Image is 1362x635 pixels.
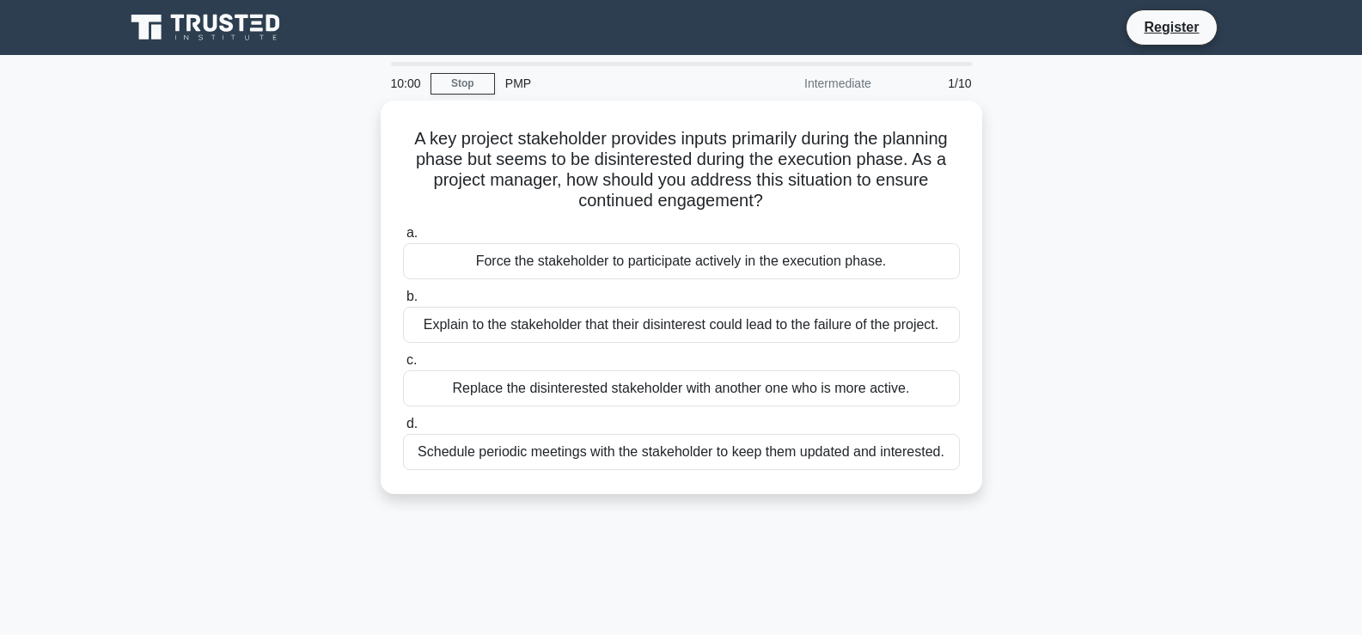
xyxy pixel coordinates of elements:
div: Schedule periodic meetings with the stakeholder to keep them updated and interested. [403,434,960,470]
div: 10:00 [381,66,431,101]
h5: A key project stakeholder provides inputs primarily during the planning phase but seems to be dis... [401,128,962,212]
span: c. [406,352,417,367]
div: Replace the disinterested stakeholder with another one who is more active. [403,370,960,406]
div: Intermediate [731,66,882,101]
div: Force the stakeholder to participate actively in the execution phase. [403,243,960,279]
div: Explain to the stakeholder that their disinterest could lead to the failure of the project. [403,307,960,343]
span: b. [406,289,418,303]
div: 1/10 [882,66,982,101]
span: d. [406,416,418,430]
div: PMP [495,66,731,101]
a: Stop [431,73,495,95]
span: a. [406,225,418,240]
a: Register [1133,16,1209,38]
